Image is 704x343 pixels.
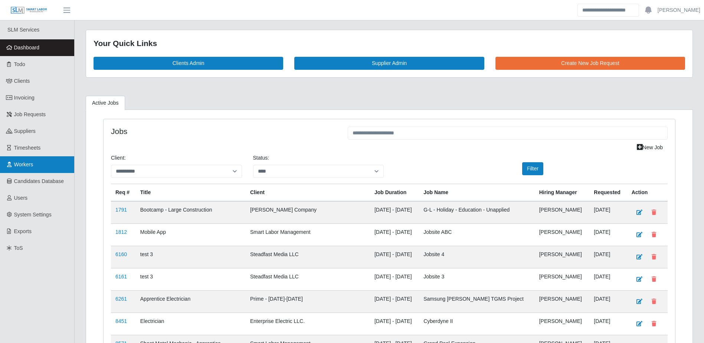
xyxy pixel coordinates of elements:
[14,212,52,218] span: System Settings
[14,145,41,151] span: Timesheets
[419,246,535,268] td: Jobsite 4
[370,290,419,313] td: [DATE] - [DATE]
[535,201,590,224] td: [PERSON_NAME]
[136,184,246,201] th: Title
[253,154,269,162] label: Status:
[419,201,535,224] td: G-L - Holiday - Education - Unapplied
[535,313,590,335] td: [PERSON_NAME]
[246,201,370,224] td: [PERSON_NAME] Company
[10,6,48,14] img: SLM Logo
[522,162,543,175] button: Filter
[370,223,419,246] td: [DATE] - [DATE]
[136,201,246,224] td: Bootcamp - Large Construction
[658,6,700,14] a: [PERSON_NAME]
[495,57,685,70] a: Create New Job Request
[14,61,25,67] span: Todo
[115,229,127,235] a: 1812
[14,178,64,184] span: Candidates Database
[577,4,639,17] input: Search
[370,313,419,335] td: [DATE] - [DATE]
[589,184,627,201] th: Requested
[14,111,46,117] span: Job Requests
[115,318,127,324] a: 8451
[111,127,337,136] h4: Jobs
[246,223,370,246] td: Smart Labor Management
[111,154,126,162] label: Client:
[14,45,40,50] span: Dashboard
[115,296,127,302] a: 6261
[535,223,590,246] td: [PERSON_NAME]
[419,184,535,201] th: Job Name
[419,223,535,246] td: Jobsite ABC
[94,57,283,70] a: Clients Admin
[136,223,246,246] td: Mobile App
[419,268,535,290] td: Jobsite 3
[370,268,419,290] td: [DATE] - [DATE]
[246,184,370,201] th: Client
[589,290,627,313] td: [DATE]
[370,201,419,224] td: [DATE] - [DATE]
[589,313,627,335] td: [DATE]
[246,268,370,290] td: Steadfast Media LLC
[136,246,246,268] td: test 3
[14,161,33,167] span: Workers
[535,246,590,268] td: [PERSON_NAME]
[589,201,627,224] td: [DATE]
[14,95,35,101] span: Invoicing
[111,184,136,201] th: Req #
[14,195,28,201] span: Users
[136,290,246,313] td: Apprentice Electrician
[535,184,590,201] th: Hiring Manager
[94,37,685,49] div: Your Quick Links
[136,313,246,335] td: Electrician
[115,207,127,213] a: 1791
[246,246,370,268] td: Steadfast Media LLC
[535,290,590,313] td: [PERSON_NAME]
[136,268,246,290] td: test 3
[14,78,30,84] span: Clients
[86,96,125,110] a: Active Jobs
[115,251,127,257] a: 6160
[14,128,36,134] span: Suppliers
[535,268,590,290] td: [PERSON_NAME]
[370,184,419,201] th: Job Duration
[419,313,535,335] td: Cyberdyne II
[246,290,370,313] td: Prime - [DATE]-[DATE]
[14,228,32,234] span: Exports
[370,246,419,268] td: [DATE] - [DATE]
[589,223,627,246] td: [DATE]
[589,268,627,290] td: [DATE]
[7,27,39,33] span: SLM Services
[294,57,484,70] a: Supplier Admin
[419,290,535,313] td: Samsung [PERSON_NAME] TGMS Project
[627,184,668,201] th: Action
[589,246,627,268] td: [DATE]
[14,245,23,251] span: ToS
[246,313,370,335] td: Enterprise Electric LLC.
[632,141,668,154] a: New Job
[115,274,127,280] a: 6161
